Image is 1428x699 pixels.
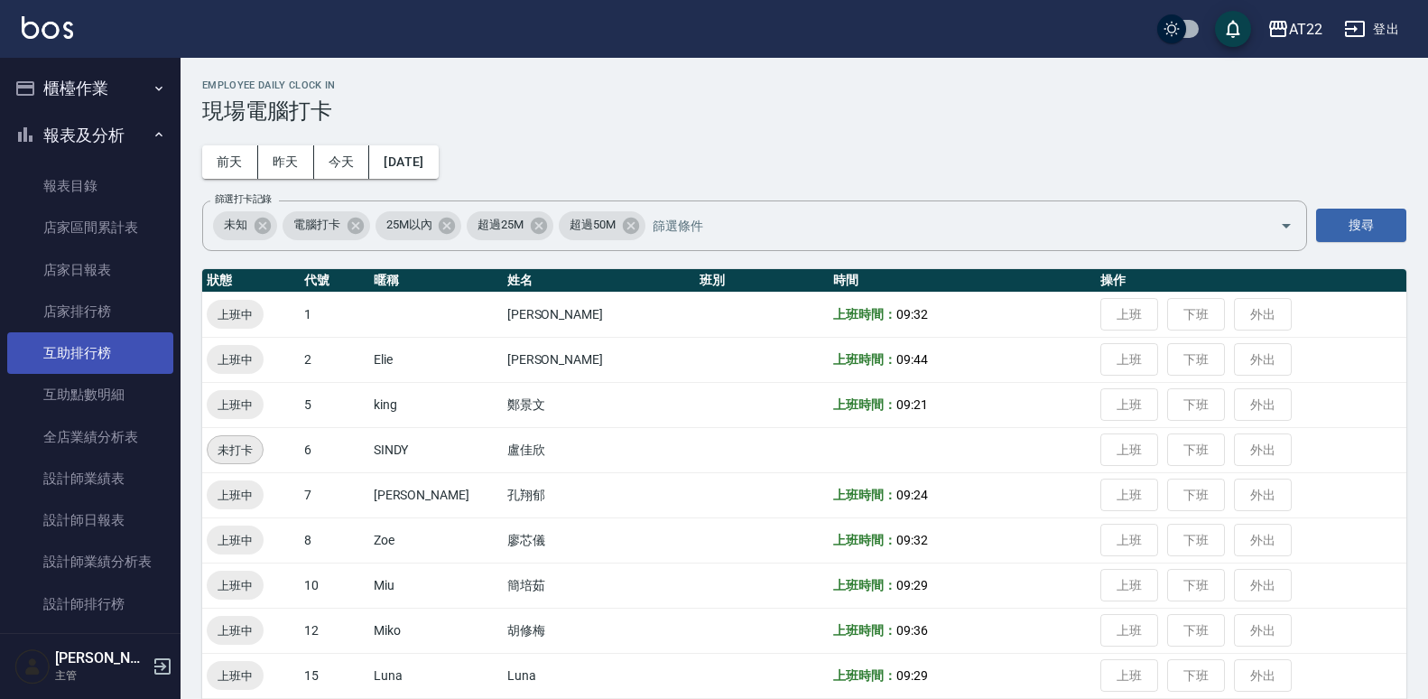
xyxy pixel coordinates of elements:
button: 搜尋 [1316,209,1406,242]
span: 上班中 [207,396,264,415]
span: 未知 [213,216,258,234]
span: 上班中 [207,666,264,685]
a: 店家區間累計表 [7,207,173,248]
button: 前天 [202,145,258,179]
a: 設計師業績表 [7,458,173,499]
button: AT22 [1260,11,1330,48]
b: 上班時間： [833,533,896,547]
span: 09:24 [896,488,928,502]
td: 1 [300,292,369,337]
span: 未打卡 [208,441,263,460]
span: 上班中 [207,621,264,640]
span: 25M以內 [376,216,443,234]
b: 上班時間： [833,307,896,322]
span: 09:36 [896,623,928,638]
b: 上班時間： [833,668,896,683]
td: 簡培茹 [503,563,696,608]
td: 孔翔郁 [503,472,696,517]
span: 上班中 [207,576,264,595]
a: 全店業績分析表 [7,416,173,458]
td: 胡修梅 [503,608,696,653]
b: 上班時間： [833,578,896,592]
h5: [PERSON_NAME] [55,649,147,667]
td: 盧佳欣 [503,427,696,472]
td: Zoe [369,517,503,563]
td: Miu [369,563,503,608]
th: 姓名 [503,269,696,293]
div: 25M以內 [376,211,462,240]
button: 登出 [1337,13,1406,46]
span: 09:29 [896,578,928,592]
a: 報表目錄 [7,165,173,207]
th: 暱稱 [369,269,503,293]
b: 上班時間： [833,397,896,412]
td: 7 [300,472,369,517]
td: 2 [300,337,369,382]
a: 店家排行榜 [7,291,173,332]
span: 09:29 [896,668,928,683]
a: 互助排行榜 [7,332,173,374]
h2: Employee Daily Clock In [202,79,1406,91]
div: 超過25M [467,211,553,240]
img: Person [14,648,51,685]
span: 09:32 [896,533,928,547]
button: 今天 [314,145,370,179]
th: 時間 [829,269,1096,293]
label: 篩選打卡記錄 [215,192,272,206]
input: 篩選條件 [648,210,1248,241]
button: Open [1272,211,1301,240]
button: [DATE] [369,145,438,179]
span: 上班中 [207,305,264,324]
button: 櫃檯作業 [7,65,173,112]
img: Logo [22,16,73,39]
span: 超過25M [467,216,534,234]
td: 12 [300,608,369,653]
a: 設計師業績分析表 [7,541,173,582]
a: 設計師排行榜 [7,583,173,625]
td: 6 [300,427,369,472]
td: 10 [300,563,369,608]
th: 操作 [1096,269,1406,293]
td: 廖芯儀 [503,517,696,563]
td: SINDY [369,427,503,472]
span: 上班中 [207,531,264,550]
td: Elie [369,337,503,382]
button: 報表及分析 [7,112,173,159]
td: Luna [369,653,503,698]
p: 主管 [55,667,147,684]
div: AT22 [1289,18,1322,41]
div: 電腦打卡 [283,211,370,240]
td: [PERSON_NAME] [503,292,696,337]
td: [PERSON_NAME] [503,337,696,382]
div: 超過50M [559,211,645,240]
span: 09:32 [896,307,928,322]
td: [PERSON_NAME] [369,472,503,517]
span: 超過50M [559,216,626,234]
span: 電腦打卡 [283,216,351,234]
td: 5 [300,382,369,427]
td: Luna [503,653,696,698]
td: Miko [369,608,503,653]
td: king [369,382,503,427]
span: 上班中 [207,486,264,505]
b: 上班時間： [833,623,896,638]
button: save [1215,11,1251,47]
td: 15 [300,653,369,698]
th: 狀態 [202,269,300,293]
th: 代號 [300,269,369,293]
a: 設計師日報表 [7,499,173,541]
td: 8 [300,517,369,563]
a: 商品銷售排行榜 [7,625,173,666]
td: 鄭景文 [503,382,696,427]
h3: 現場電腦打卡 [202,98,1406,124]
th: 班別 [695,269,829,293]
span: 09:21 [896,397,928,412]
span: 上班中 [207,350,264,369]
a: 店家日報表 [7,249,173,291]
b: 上班時間： [833,488,896,502]
b: 上班時間： [833,352,896,367]
a: 互助點數明細 [7,374,173,415]
span: 09:44 [896,352,928,367]
div: 未知 [213,211,277,240]
button: 昨天 [258,145,314,179]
